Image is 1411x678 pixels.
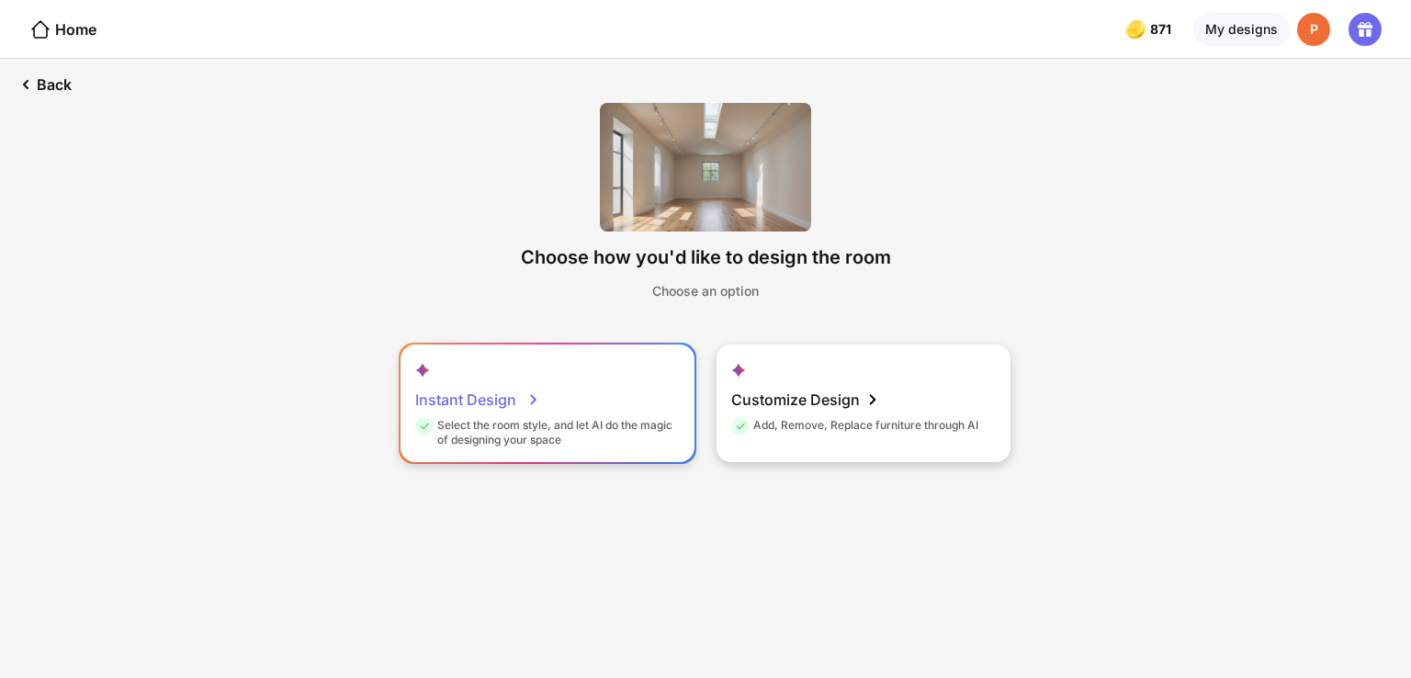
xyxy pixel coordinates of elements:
div: Choose how you'd like to design the room [521,246,891,268]
div: Add, Remove, Replace furniture through AI [731,418,978,439]
div: P [1297,13,1330,46]
span: 871 [1150,22,1175,37]
div: My designs [1193,13,1290,46]
div: Select the room style, and let AI do the magic of designing your space [415,418,675,447]
div: Home [29,18,96,40]
div: Instant Design [415,381,540,418]
div: Choose an option [652,283,759,299]
div: Customize Design [731,381,884,418]
img: 9k= [600,103,811,232]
